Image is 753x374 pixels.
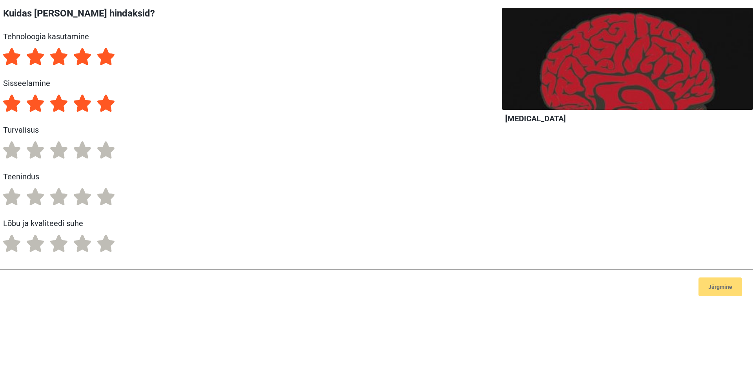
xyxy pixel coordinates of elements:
[74,188,91,205] label: 4
[27,48,44,65] label: 2
[50,235,67,252] label: 3
[3,172,39,181] span: Teenindus
[27,235,44,252] label: 2
[74,95,91,112] label: 4
[50,95,67,112] label: 3
[74,48,91,65] label: 4
[97,188,115,205] label: 5
[3,32,89,41] span: Tehnoloogia kasutamine
[50,188,67,205] label: 3
[97,95,115,112] label: 5
[27,141,44,159] label: 2
[3,8,436,19] h2: Kuidas [PERSON_NAME] hindaksid?
[97,235,115,252] label: 5
[3,48,20,65] label: 1
[74,141,91,159] label: 4
[3,219,83,228] span: Lõbu ja kvaliteedi suhe
[97,48,115,65] label: 5
[3,235,20,252] label: 1
[97,141,115,159] label: 5
[27,188,44,205] label: 2
[50,48,67,65] label: 3
[3,141,20,159] label: 1
[3,95,20,112] label: 1
[27,95,44,112] label: 2
[3,125,39,135] span: Turvalisus
[3,78,50,88] span: Sisseelamine
[505,114,750,123] h2: [MEDICAL_DATA]
[74,235,91,252] label: 4
[3,188,20,205] label: 1
[50,141,67,159] label: 3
